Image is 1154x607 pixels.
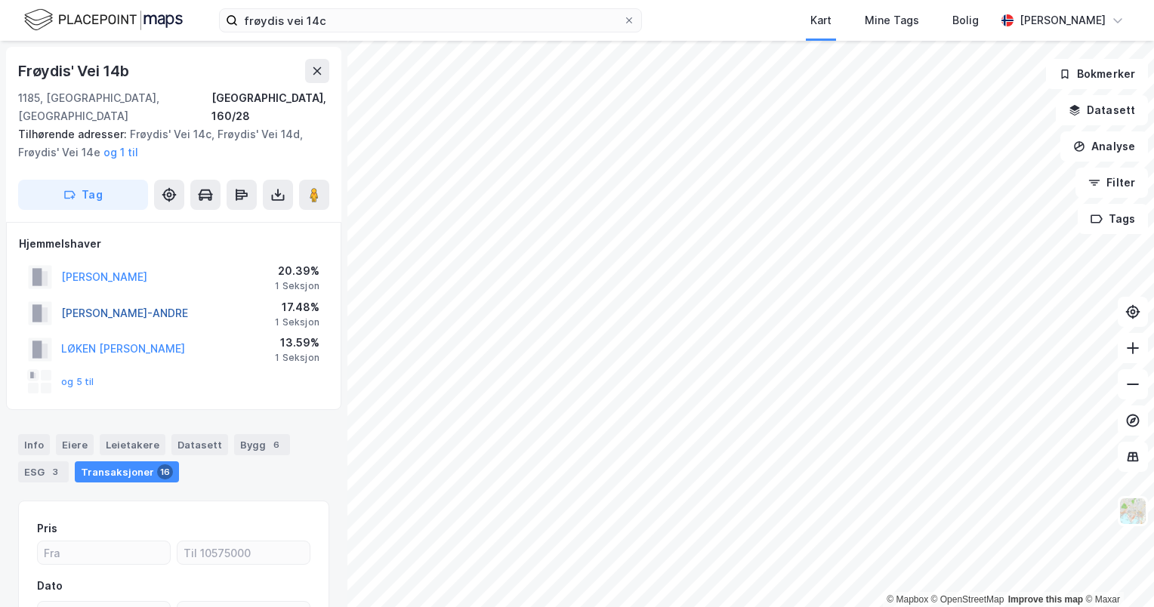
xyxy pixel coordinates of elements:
div: 1 Seksjon [275,280,319,292]
input: Søk på adresse, matrikkel, gårdeiere, leietakere eller personer [238,9,623,32]
div: Bygg [234,434,290,455]
div: [PERSON_NAME] [1020,11,1106,29]
button: Bokmerker [1046,59,1148,89]
div: Mine Tags [865,11,919,29]
div: Bolig [952,11,979,29]
div: 1 Seksjon [275,352,319,364]
button: Filter [1075,168,1148,198]
div: Frøydis' Vei 14b [18,59,132,83]
input: Til 10575000 [177,541,310,564]
div: 17.48% [275,298,319,316]
span: Tilhørende adresser: [18,128,130,140]
button: Analyse [1060,131,1148,162]
div: Datasett [171,434,228,455]
div: Dato [37,577,63,595]
div: 6 [269,437,284,452]
div: 1 Seksjon [275,316,319,328]
div: Frøydis' Vei 14c, Frøydis' Vei 14d, Frøydis' Vei 14e [18,125,317,162]
button: Tags [1078,204,1148,234]
button: Tag [18,180,148,210]
div: Eiere [56,434,94,455]
div: Leietakere [100,434,165,455]
iframe: Chat Widget [1078,535,1154,607]
img: Z [1119,497,1147,525]
input: Fra [38,541,170,564]
div: 20.39% [275,262,319,280]
div: 1185, [GEOGRAPHIC_DATA], [GEOGRAPHIC_DATA] [18,89,211,125]
div: 3 [48,464,63,479]
div: Info [18,434,50,455]
a: Improve this map [1008,594,1083,605]
a: Mapbox [887,594,928,605]
div: Pris [37,519,57,538]
button: Datasett [1056,95,1148,125]
div: ESG [18,461,69,482]
div: Kart [810,11,832,29]
a: OpenStreetMap [931,594,1004,605]
div: Kontrollprogram for chat [1078,535,1154,607]
div: Transaksjoner [75,461,179,482]
img: logo.f888ab2527a4732fd821a326f86c7f29.svg [24,7,183,33]
div: 16 [157,464,173,479]
div: Hjemmelshaver [19,235,329,253]
div: 13.59% [275,334,319,352]
div: [GEOGRAPHIC_DATA], 160/28 [211,89,329,125]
